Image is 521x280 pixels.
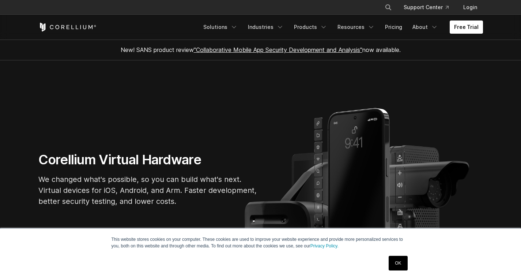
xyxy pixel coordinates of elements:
a: Privacy Policy. [310,243,339,249]
a: Login [457,1,483,14]
a: Support Center [398,1,454,14]
h1: Corellium Virtual Hardware [38,152,258,168]
a: Solutions [199,20,242,34]
a: About [408,20,442,34]
span: New! SANS product review now available. [121,46,401,53]
a: "Collaborative Mobile App Security Development and Analysis" [194,46,362,53]
a: OK [389,256,407,270]
a: Corellium Home [38,23,97,31]
a: Free Trial [450,20,483,34]
div: Navigation Menu [199,20,483,34]
p: We changed what's possible, so you can build what's next. Virtual devices for iOS, Android, and A... [38,174,258,207]
a: Pricing [381,20,407,34]
a: Products [290,20,332,34]
button: Search [382,1,395,14]
a: Resources [333,20,379,34]
a: Industries [243,20,288,34]
p: This website stores cookies on your computer. These cookies are used to improve your website expe... [112,236,410,249]
div: Navigation Menu [376,1,483,14]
